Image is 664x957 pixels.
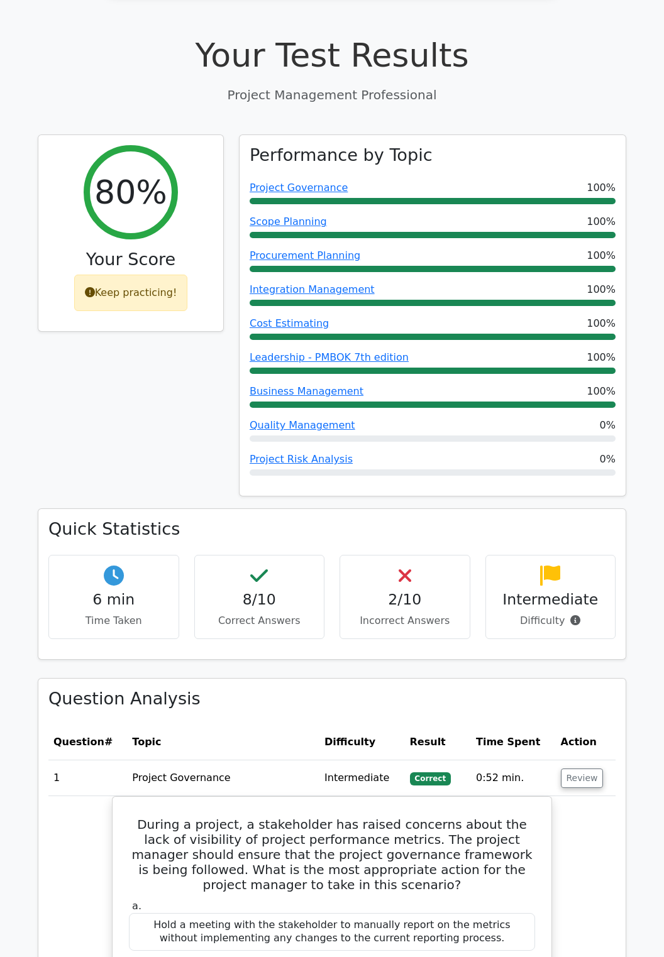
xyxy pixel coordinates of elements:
[561,768,604,788] button: Review
[587,384,616,399] span: 100%
[350,613,460,628] p: Incorrect Answers
[405,725,471,760] th: Result
[587,214,616,229] span: 100%
[59,591,169,608] h4: 6 min
[319,725,405,760] th: Difficulty
[250,283,375,295] a: Integration Management
[587,282,616,297] span: 100%
[250,419,355,431] a: Quality Management
[587,350,616,365] span: 100%
[496,613,606,628] p: Difficulty
[250,145,433,166] h3: Performance by Topic
[48,249,213,270] h3: Your Score
[59,613,169,628] p: Time Taken
[94,173,167,212] h2: 80%
[53,736,104,748] span: Question
[48,689,616,709] h3: Question Analysis
[600,452,616,467] span: 0%
[319,760,405,796] td: Intermediate
[129,913,535,951] div: Hold a meeting with the stakeholder to manually report on the metrics without implementing any ch...
[127,760,319,796] td: Project Governance
[471,760,556,796] td: 0:52 min.
[600,418,616,433] span: 0%
[127,725,319,760] th: Topic
[48,725,127,760] th: #
[250,453,353,465] a: Project Risk Analysis
[74,275,188,311] div: Keep practicing!
[587,316,616,331] span: 100%
[587,248,616,263] span: 100%
[350,591,460,608] h4: 2/10
[128,817,536,892] h5: During a project, a stakeholder has raised concerns about the lack of visibility of project perfo...
[496,591,606,608] h4: Intermediate
[250,317,329,329] a: Cost Estimating
[205,591,314,608] h4: 8/10
[205,613,314,628] p: Correct Answers
[250,351,409,363] a: Leadership - PMBOK 7th edition
[48,519,616,540] h3: Quick Statistics
[250,182,348,194] a: Project Governance
[556,725,616,760] th: Action
[250,249,360,261] a: Procurement Planning
[410,772,451,785] span: Correct
[38,85,626,104] p: Project Management Professional
[38,36,626,75] h1: Your Test Results
[132,900,141,912] span: a.
[48,760,127,796] td: 1
[471,725,556,760] th: Time Spent
[587,180,616,195] span: 100%
[250,385,363,397] a: Business Management
[250,216,327,227] a: Scope Planning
